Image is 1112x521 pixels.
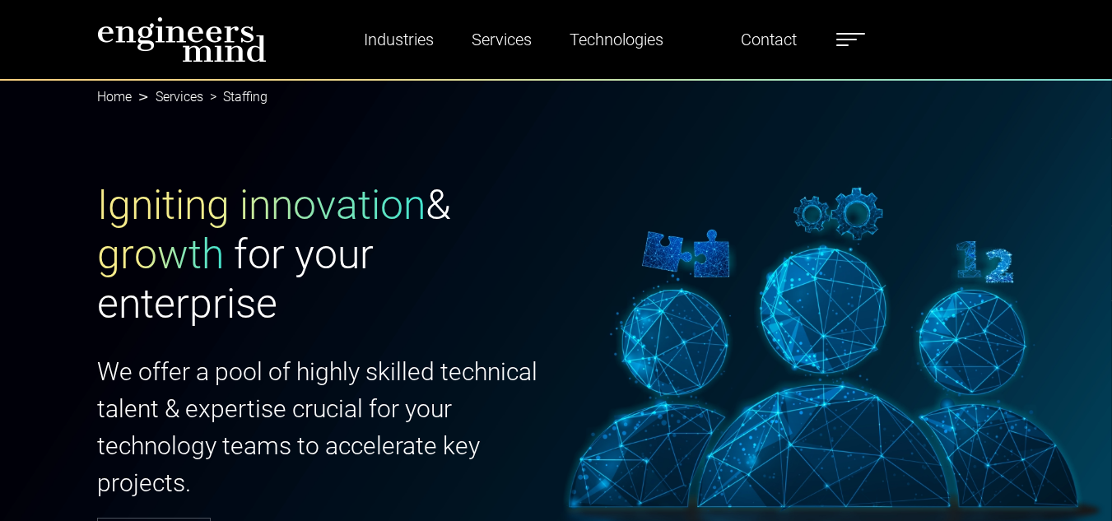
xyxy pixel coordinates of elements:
[203,87,268,107] li: Staffing
[357,21,440,58] a: Industries
[97,230,224,278] span: growth
[97,79,1016,115] nav: breadcrumb
[97,180,547,328] h1: & for your enterprise
[563,21,670,58] a: Technologies
[97,16,267,63] img: logo
[465,21,538,58] a: Services
[97,353,547,501] p: We offer a pool of highly skilled technical talent & expertise crucial for your technology teams ...
[97,89,132,105] a: Home
[734,21,803,58] a: Contact
[97,181,426,229] span: Igniting innovation
[156,89,203,105] a: Services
